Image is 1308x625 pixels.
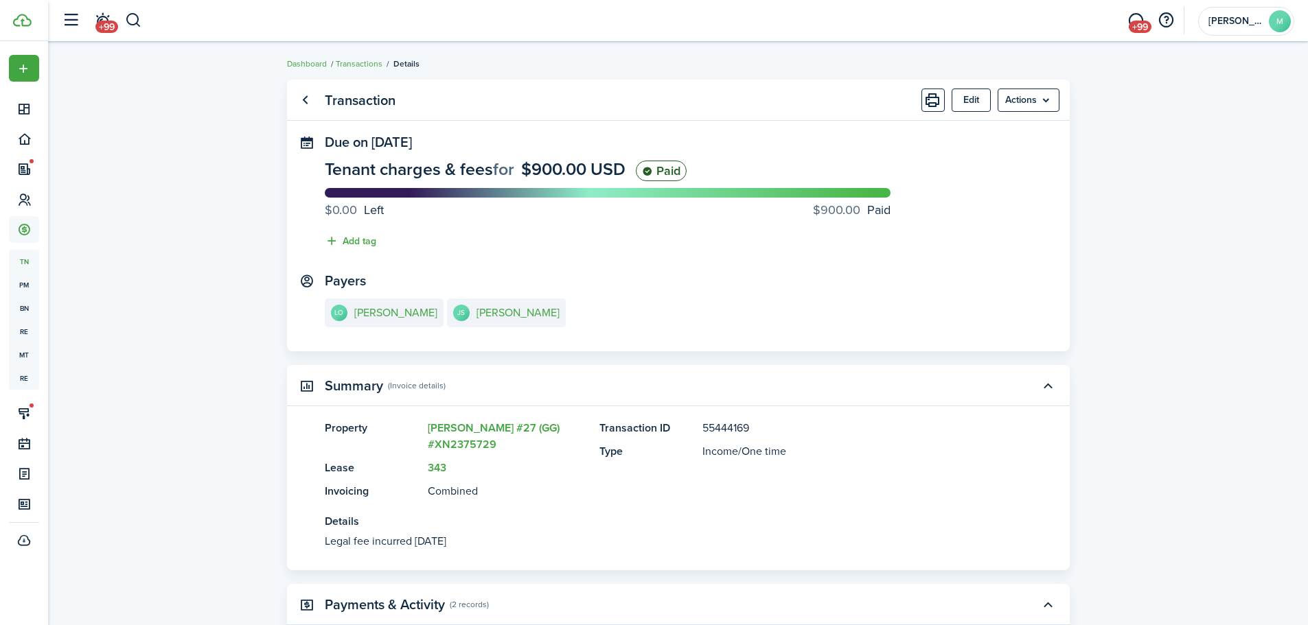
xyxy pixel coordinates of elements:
[325,513,991,530] panel-main-title: Details
[331,305,347,321] avatar-text: LO
[9,343,39,366] a: mt
[325,93,395,108] panel-main-title: Transaction
[702,443,738,459] span: Income
[325,533,991,550] panel-main-description: Legal fee incurred [DATE]
[287,58,327,70] a: Dashboard
[95,21,118,33] span: +99
[952,89,991,112] button: Edit
[998,89,1059,112] button: Open menu
[599,420,696,436] panel-main-title: Transaction ID
[325,460,421,476] panel-main-title: Lease
[1123,3,1149,38] a: Messaging
[325,156,493,182] span: Tenant charges & fees
[325,483,421,499] panel-main-title: Invoicing
[428,460,446,475] a: 343
[477,307,560,319] e-details-info-title: [PERSON_NAME]
[1269,10,1291,32] avatar-text: M
[325,132,412,152] span: Due on [DATE]
[393,58,420,70] span: Details
[813,201,860,220] progress-caption-label-value: $900.00
[325,420,421,453] panel-main-title: Property
[742,443,786,459] span: One time
[1129,21,1151,33] span: +99
[294,89,317,112] a: Go back
[325,298,444,327] a: LO[PERSON_NAME]
[1036,593,1059,616] button: Toggle accordion
[9,366,39,390] a: re
[388,379,446,392] panel-main-subtitle: (Invoice details)
[813,201,891,220] progress-caption-label: Paid
[9,250,39,273] a: tn
[325,201,357,220] progress-caption-label-value: $0.00
[1208,16,1263,26] span: Monica
[325,273,366,289] panel-main-title: Payers
[9,55,39,82] button: Open menu
[89,3,115,38] a: Notifications
[1154,9,1178,32] button: Open resource center
[493,156,514,182] span: for
[325,597,445,613] panel-main-title: Payments & Activity
[1036,374,1059,397] button: Toggle accordion
[9,273,39,296] a: pm
[325,201,384,220] progress-caption-label: Left
[9,296,39,320] a: bn
[325,233,376,249] button: Add tag
[447,298,566,327] a: JS[PERSON_NAME]
[599,443,696,460] panel-main-title: Type
[921,89,945,112] button: Print
[287,420,1070,570] panel-main-body: Toggle accordion
[325,378,383,394] panel-main-title: Summary
[428,483,586,499] panel-main-description: Combined
[998,89,1059,112] menu-btn: Actions
[636,161,687,181] status: Paid
[125,9,142,32] button: Search
[450,598,489,611] panel-main-subtitle: (2 records)
[521,156,626,182] span: $900.00 USD
[9,320,39,343] a: re
[428,420,560,452] a: [PERSON_NAME] #27 (GG) #XN2375729
[336,58,382,70] a: Transactions
[13,14,32,27] img: TenantCloud
[702,443,991,460] panel-main-description: /
[354,307,437,319] e-details-info-title: [PERSON_NAME]
[58,8,84,34] button: Open sidebar
[702,420,991,436] panel-main-description: 55444169
[453,305,470,321] avatar-text: JS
